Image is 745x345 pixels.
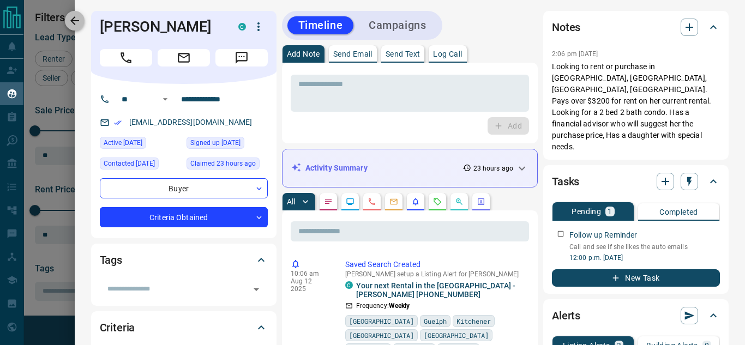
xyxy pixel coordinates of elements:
span: Signed up [DATE] [190,137,241,148]
span: Kitchener [456,316,491,326]
p: 2:06 pm [DATE] [552,50,598,58]
div: Tasks [552,168,720,195]
p: Add Note [287,50,320,58]
svg: Opportunities [455,197,464,206]
p: 12:00 p.m. [DATE] [569,253,720,263]
div: Thu Dec 24 2020 [100,158,181,173]
svg: Lead Browsing Activity [346,197,355,206]
span: Call [100,49,152,66]
span: Message [215,49,268,66]
div: Mon Aug 11 2025 [187,158,268,173]
h1: [PERSON_NAME] [100,18,222,35]
div: Criteria Obtained [100,207,268,227]
button: Timeline [287,16,354,34]
p: [PERSON_NAME] setup a Listing Alert for [PERSON_NAME] [345,270,525,278]
h2: Tags [100,251,122,269]
div: Notes [552,14,720,40]
span: Contacted [DATE] [104,158,155,169]
h2: Tasks [552,173,579,190]
p: 1 [608,208,612,215]
a: [EMAIL_ADDRESS][DOMAIN_NAME] [129,118,253,126]
svg: Requests [433,197,442,206]
button: Campaigns [358,16,437,34]
p: All [287,198,296,205]
div: condos.ca [238,23,246,31]
h2: Criteria [100,319,135,336]
div: Tags [100,247,268,273]
svg: Calls [368,197,376,206]
div: Alerts [552,302,720,329]
svg: Agent Actions [477,197,485,206]
button: New Task [552,269,720,287]
h2: Notes [552,19,580,36]
span: Email [158,49,210,66]
div: Criteria [100,314,268,341]
button: Open [249,282,264,297]
p: 23 hours ago [473,164,513,173]
div: Tue Dec 15 2020 [187,137,268,152]
p: Pending [572,208,601,215]
span: Active [DATE] [104,137,142,148]
div: Buyer [100,178,268,198]
p: Completed [659,208,698,216]
h2: Alerts [552,307,580,324]
button: Open [159,93,172,106]
a: Your next Rental in the [GEOGRAPHIC_DATA] - [PERSON_NAME] [PHONE_NUMBER] [356,281,525,299]
svg: Emails [389,197,398,206]
p: Activity Summary [305,162,368,174]
div: Activity Summary23 hours ago [291,158,528,178]
div: condos.ca [345,281,353,289]
p: Call and see if she likes the auto emails [569,242,720,252]
p: Frequency: [356,301,410,311]
p: Saved Search Created [345,259,525,270]
p: Aug 12 2025 [291,277,329,293]
p: 10:06 am [291,270,329,277]
svg: Listing Alerts [411,197,420,206]
strong: Weekly [389,302,410,310]
span: [GEOGRAPHIC_DATA] [349,316,414,326]
span: [GEOGRAPHIC_DATA] [424,330,489,341]
span: Guelph [424,316,447,326]
p: Send Email [333,50,372,58]
p: Looking to rent or purchase in [GEOGRAPHIC_DATA], [GEOGRAPHIC_DATA], [GEOGRAPHIC_DATA], [GEOGRAPH... [552,61,720,153]
p: Send Text [386,50,420,58]
p: Follow up Reminder [569,229,637,241]
div: Fri Aug 08 2025 [100,137,181,152]
p: Log Call [433,50,462,58]
svg: Notes [324,197,333,206]
span: [GEOGRAPHIC_DATA] [349,330,414,341]
svg: Email Verified [114,119,122,126]
span: Claimed 23 hours ago [190,158,256,169]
